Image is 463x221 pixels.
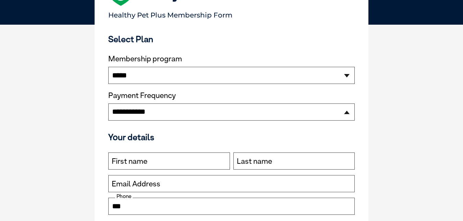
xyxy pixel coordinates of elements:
label: Phone [115,193,133,199]
label: Last name [237,157,272,166]
h3: Select Plan [108,34,355,44]
p: Healthy Pet Plus Membership Form [108,8,355,19]
label: Email Address [112,180,160,188]
h3: Your details [108,132,355,142]
label: Membership program [108,54,355,63]
label: Payment Frequency [108,91,176,100]
label: First name [112,157,147,166]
